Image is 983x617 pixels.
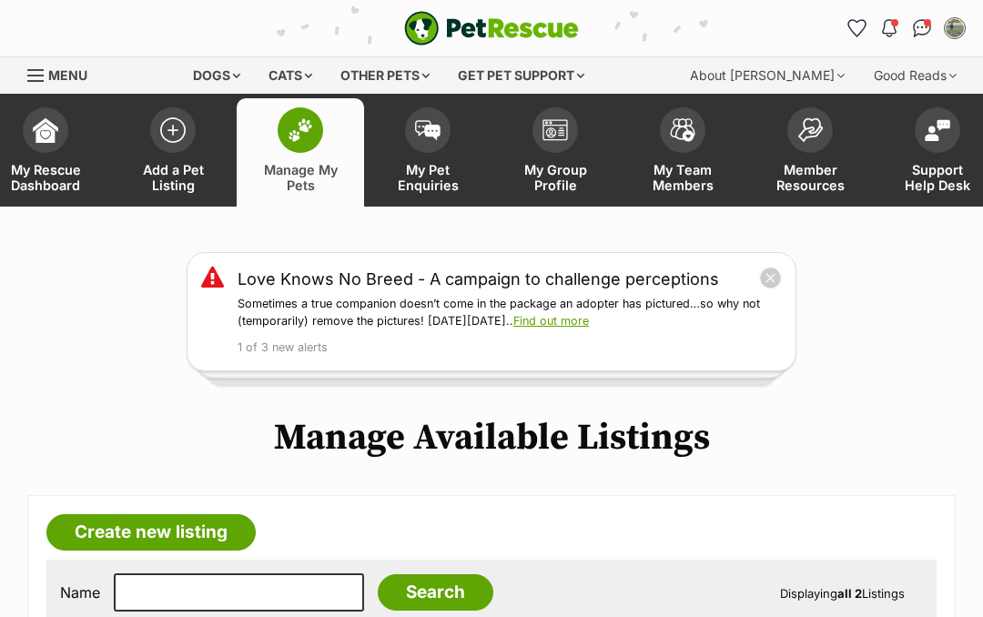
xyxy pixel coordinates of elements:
p: Sometimes a true companion doesn’t come in the package an adopter has pictured…so why not (tempor... [238,296,782,330]
img: member-resources-icon-8e73f808a243e03378d46382f2149f9095a855e16c252ad45f914b54edf8863c.svg [797,117,823,142]
button: Notifications [875,14,904,43]
img: help-desk-icon-fdf02630f3aa405de69fd3d07c3f3aa587a6932b1a1747fa1d2bba05be0121f9.svg [925,119,950,141]
label: Name [60,584,100,601]
span: Support Help Desk [897,162,978,193]
span: Menu [48,67,87,83]
img: team-members-icon-5396bd8760b3fe7c0b43da4ab00e1e3bb1a5d9ba89233759b79545d2d3fc5d0d.svg [670,118,695,142]
p: 1 of 3 new alerts [238,339,782,357]
img: notifications-46538b983faf8c2785f20acdc204bb7945ddae34d4c08c2a6579f10ce5e182be.svg [882,19,897,37]
a: My Pet Enquiries [364,98,491,207]
span: Member Resources [769,162,851,193]
ul: Account quick links [842,14,969,43]
img: logo-e224e6f780fb5917bec1dbf3a21bbac754714ae5b6737aabdf751b685950b380.svg [404,11,579,46]
img: manage-my-pets-icon-02211641906a0b7f246fdf0571729dbe1e7629f14944591b6c1af311fb30b64b.svg [288,118,313,142]
div: Dogs [180,57,253,94]
span: My Team Members [642,162,724,193]
div: About [PERSON_NAME] [677,57,857,94]
span: My Group Profile [514,162,596,193]
button: My account [940,14,969,43]
img: pet-enquiries-icon-7e3ad2cf08bfb03b45e93fb7055b45f3efa6380592205ae92323e6603595dc1f.svg [415,120,441,140]
span: My Pet Enquiries [387,162,469,193]
a: Love Knows No Breed - A campaign to challenge perceptions [238,267,719,291]
input: Search [378,574,493,611]
a: Favourites [842,14,871,43]
strong: all 2 [837,586,862,601]
a: PetRescue [404,11,579,46]
span: My Rescue Dashboard [5,162,86,193]
a: Manage My Pets [237,98,364,207]
img: chat-41dd97257d64d25036548639549fe6c8038ab92f7586957e7f3b1b290dea8141.svg [913,19,932,37]
a: Conversations [907,14,937,43]
img: dashboard-icon-eb2f2d2d3e046f16d808141f083e7271f6b2e854fb5c12c21221c1fb7104beca.svg [33,117,58,143]
a: My Group Profile [491,98,619,207]
a: Create new listing [46,514,256,551]
span: Displaying Listings [780,586,905,601]
img: group-profile-icon-3fa3cf56718a62981997c0bc7e787c4b2cf8bcc04b72c1350f741eb67cf2f40e.svg [542,119,568,141]
div: Cats [256,57,325,94]
div: Good Reads [861,57,969,94]
div: Get pet support [445,57,597,94]
img: add-pet-listing-icon-0afa8454b4691262ce3f59096e99ab1cd57d4a30225e0717b998d2c9b9846f56.svg [160,117,186,143]
div: Other pets [328,57,442,94]
span: Add a Pet Listing [132,162,214,193]
span: Manage My Pets [259,162,341,193]
a: Menu [27,57,100,90]
a: Member Resources [746,98,874,207]
img: Caroline Moore profile pic [946,19,964,37]
a: My Team Members [619,98,746,207]
a: Find out more [513,314,589,328]
button: close [759,267,782,289]
a: Add a Pet Listing [109,98,237,207]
